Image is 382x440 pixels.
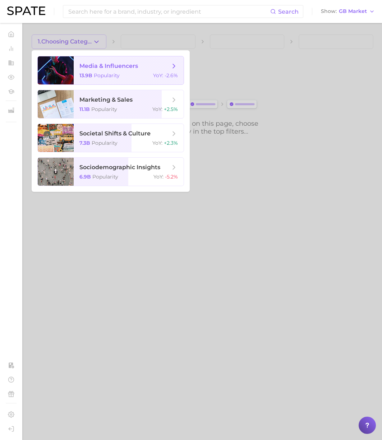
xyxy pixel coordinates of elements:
span: Popularity [92,173,118,180]
span: +2.3% [164,140,178,146]
span: YoY : [152,140,162,146]
span: Search [278,8,299,15]
ul: 1.Choosing Category [32,50,190,192]
span: 11.1b [79,106,90,112]
span: GB Market [339,9,367,13]
span: 7.3b [79,140,90,146]
span: YoY : [153,173,164,180]
button: ShowGB Market [319,7,377,16]
span: Show [321,9,337,13]
a: Log out. Currently logged in with e-mail yumi.toki@spate.nyc. [6,423,17,434]
span: +2.5% [164,106,178,112]
span: YoY : [152,106,162,112]
span: 6.9b [79,173,91,180]
span: -2.6% [165,72,178,79]
img: SPATE [7,6,45,15]
span: YoY : [153,72,163,79]
span: Popularity [91,106,117,112]
span: Popularity [94,72,120,79]
span: 13.9b [79,72,92,79]
span: media & influencers [79,62,138,69]
input: Search here for a brand, industry, or ingredient [68,5,270,18]
span: sociodemographic insights [79,164,160,171]
span: -5.2% [165,173,178,180]
span: marketing & sales [79,96,133,103]
span: societal shifts & culture [79,130,151,137]
span: Popularity [92,140,118,146]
